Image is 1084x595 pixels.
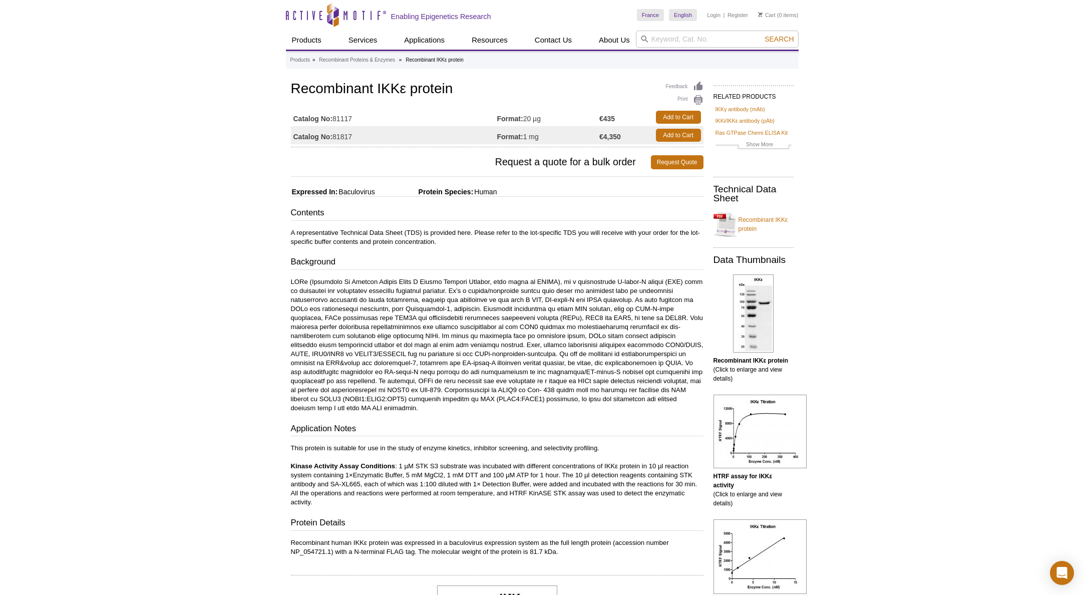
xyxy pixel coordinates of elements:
[291,538,703,556] p: Recombinant human IKKε protein was expressed in a baculovirus expression system as the full lengt...
[656,111,701,124] a: Add to Cart
[291,188,338,196] span: Expressed In:
[762,35,797,44] button: Search
[713,255,794,264] h2: Data Thumbnails
[398,31,451,50] a: Applications
[286,31,327,50] a: Products
[319,56,395,65] a: Recombinant Proteins & Enzymes
[666,95,703,106] a: Print
[291,228,703,246] p: A representative Technical Data Sheet (TDS) is provided here. Please refer to the lot-specific TD...
[713,209,794,239] a: Recombinant IKKε protein
[342,31,384,50] a: Services
[406,57,464,63] li: Recombinant IKKε protein
[291,108,497,126] td: 81117
[758,9,799,21] li: (0 items)
[713,356,794,383] p: (Click to enlarge and view details)
[599,114,615,123] strong: €435
[713,472,794,508] p: (Click to enlarge and view details)
[713,473,773,489] b: HTRF assay for IKKε activity
[291,207,703,221] h3: Contents
[399,57,402,63] li: »
[593,31,636,50] a: About Us
[291,126,497,144] td: 81817
[497,114,523,123] strong: Format:
[758,12,763,17] img: Your Cart
[651,155,703,169] a: Request Quote
[715,116,775,125] a: IKKi/IKKε antibody (pAb)
[497,126,600,144] td: 1 mg
[293,114,333,123] strong: Catalog No:
[713,85,794,103] h2: RELATED PRODUCTS
[473,188,497,196] span: Human
[637,9,664,21] a: France
[724,9,725,21] li: |
[466,31,514,50] a: Resources
[758,12,776,19] a: Cart
[733,274,774,353] img: Recombinant IKKε protein
[656,129,701,142] a: Add to Cart
[312,57,315,63] li: »
[291,517,703,531] h3: Protein Details
[291,256,703,270] h3: Background
[291,462,396,470] b: Kinase Activity Assay Conditions
[1050,561,1074,585] div: Open Intercom Messenger
[713,519,807,594] img: HTRF assay for IKKε activity
[291,277,703,413] p: LORe (Ipsumdolo Si Ametcon Adipis Elits D Eiusmo Tempori Utlabor, etdo magna al ENIMA), mi v quis...
[293,132,333,141] strong: Catalog No:
[715,140,792,151] a: Show More
[765,35,794,43] span: Search
[391,12,491,21] h2: Enabling Epigenetics Research
[291,423,703,437] h3: Application Notes
[715,105,765,114] a: IKKγ antibody (mAb)
[599,132,621,141] strong: €4,350
[291,81,703,98] h1: Recombinant IKKε protein
[337,188,375,196] span: Baculovirus
[713,395,807,468] img: HTRF assay for IKKε activity
[291,444,703,507] p: This protein is suitable for use in the study of enzyme kinetics, inhibitor screening, and select...
[669,9,697,21] a: English
[666,81,703,92] a: Feedback
[290,56,310,65] a: Products
[377,188,474,196] span: Protein Species:
[497,108,600,126] td: 20 µg
[713,185,794,203] h2: Technical Data Sheet
[713,357,789,364] b: Recombinant IKKε protein
[497,132,523,141] strong: Format:
[715,128,788,137] a: Ras GTPase Chemi ELISA Kit
[291,155,651,169] span: Request a quote for a bulk order
[529,31,578,50] a: Contact Us
[707,12,720,19] a: Login
[728,12,748,19] a: Register
[636,31,799,48] input: Keyword, Cat. No.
